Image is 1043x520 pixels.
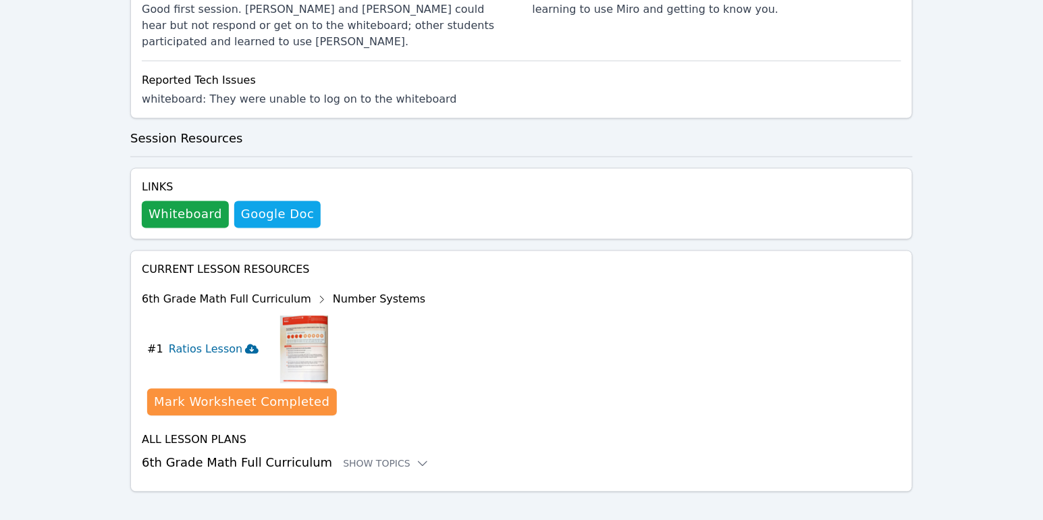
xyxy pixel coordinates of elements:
[142,72,901,88] div: Reported Tech Issues
[147,389,336,416] button: Mark Worksheet Completed
[142,91,901,107] li: whiteboard : They were unable to log on to the whiteboard
[142,180,321,196] h4: Links
[234,201,321,228] a: Google Doc
[142,201,229,228] button: Whiteboard
[142,289,425,311] div: 6th Grade Math Full Curriculum Number Systems
[533,1,901,18] div: learning to use Miro and getting to know you.
[169,342,259,358] h3: Ratios Lesson
[154,393,329,412] div: Mark Worksheet Completed
[142,262,901,278] h4: Current Lesson Resources
[142,1,510,50] div: Good first session. [PERSON_NAME] and [PERSON_NAME] could hear but not respond or get on to the w...
[343,457,429,471] button: Show Topics
[147,316,269,384] button: #1Ratios Lesson
[142,454,901,473] h3: 6th Grade Math Full Curriculum
[142,432,901,448] h4: All Lesson Plans
[130,130,913,149] h3: Session Resources
[280,316,328,384] img: Ratios Lesson
[147,342,163,358] span: # 1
